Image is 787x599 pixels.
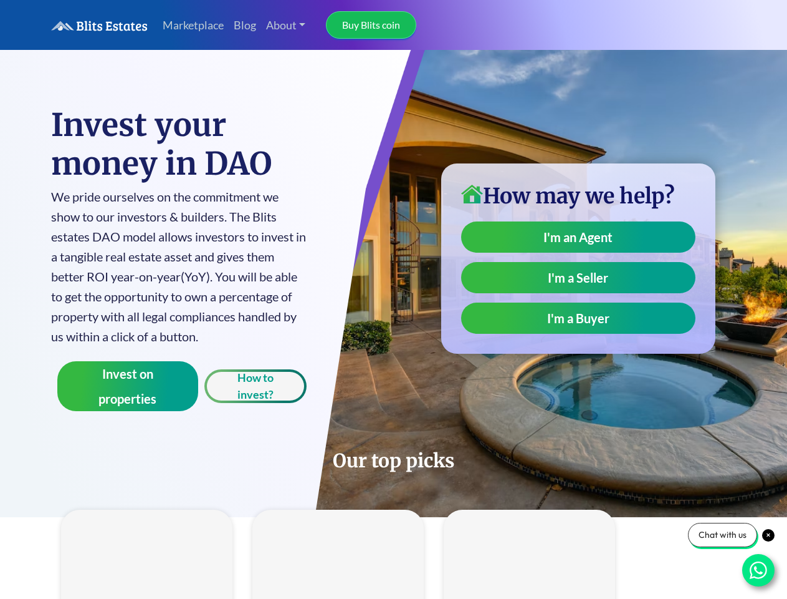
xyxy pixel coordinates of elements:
div: Chat with us [688,523,757,547]
a: Blog [229,12,261,39]
a: I'm a Seller [461,262,695,293]
p: We pride ourselves on the commitment we show to our investors & builders. The Blits estates DAO m... [51,187,307,346]
a: I'm an Agent [461,222,695,253]
img: logo.6a08bd47fd1234313fe35534c588d03a.svg [51,21,148,31]
h1: Invest your money in DAO [51,106,307,183]
h2: Our top picks [51,449,737,472]
a: About [261,12,311,39]
a: I'm a Buyer [461,303,695,334]
img: home-icon [461,185,483,203]
a: Marketplace [158,12,229,39]
button: How to invest? [204,369,307,403]
a: Buy Blits coin [326,11,416,39]
button: Invest on properties [57,361,199,411]
h3: How may we help? [461,183,695,209]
